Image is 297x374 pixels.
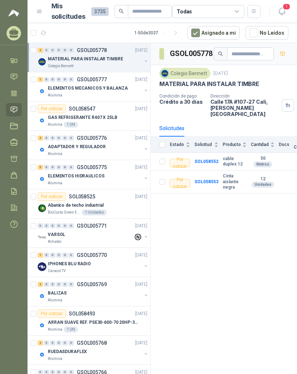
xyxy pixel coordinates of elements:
button: No Leídos [246,26,288,40]
a: 2 0 0 0 0 0 GSOL005776[DATE] Company LogoADAPTADOR Y REGULADORAlumina [38,134,149,157]
p: Colegio Bennett [48,63,74,69]
div: 2 [38,136,43,141]
img: Company Logo [38,350,46,359]
div: 0 [68,253,74,258]
p: GSOL005777 [77,77,107,82]
div: 2 [38,48,43,53]
p: VARSOL [48,231,65,238]
p: GSOL005769 [77,282,107,287]
th: Solicitud [194,137,223,153]
a: 2 0 0 0 0 0 GSOL005778[DATE] Company LogoMATERIAL PARA INSTALAR TIMBREColegio Bennett [38,46,149,69]
img: Logo peakr [8,9,19,17]
div: 0 [68,223,74,228]
div: Por cotizar [38,192,66,201]
div: 1 UN [64,122,78,128]
div: 0 [62,282,68,287]
div: 0 [56,340,62,345]
p: ELEMENTOS HIDRAULICOS [48,173,104,180]
p: [DATE] [135,135,147,142]
p: GSOL005768 [77,340,107,345]
span: Estado [170,142,184,147]
img: Company Logo [38,116,46,125]
h1: Mis solicitudes [51,1,85,22]
p: Alumina [48,151,62,157]
a: Por cotizarSOL058547[DATE] Company LogoGAS REFRIGERANTE R407 X 25LBAlumina1 UN [28,102,150,131]
p: Alumina [48,93,62,98]
div: 0 [56,165,62,170]
div: 0 [62,223,68,228]
a: SOL058552 [194,159,218,164]
div: 0 [68,77,74,82]
div: 0 [50,77,55,82]
p: GSOL005770 [77,253,107,258]
p: [DATE] [135,310,147,317]
div: 2 [38,340,43,345]
div: 0 [56,223,62,228]
p: BALIZAS [48,290,67,297]
b: 50 [251,156,275,162]
a: 0 0 0 0 0 0 GSOL005771[DATE] Company LogoVARSOLAlmatec [38,222,149,245]
div: 0 [68,340,74,345]
a: SOL058553 [194,179,218,184]
p: [DATE] [135,223,147,229]
p: [DATE] [213,70,228,77]
div: 1 [38,253,43,258]
p: [DATE] [135,76,147,83]
p: [DATE] [135,252,147,259]
th: Cantidad [251,137,279,153]
h3: GSOL005778 [170,48,214,59]
span: Solicitud [194,142,213,147]
div: Metros [254,162,272,167]
div: 0 [62,253,68,258]
img: Company Logo [38,262,46,271]
div: 0 [38,223,43,228]
p: Alumina [48,297,62,303]
div: 0 [68,282,74,287]
p: SOL058547 [69,106,95,111]
div: 1 Unidades [82,210,107,215]
p: MATERIAL PARA INSTALAR TIMBRE [159,80,259,88]
p: ELEMENTOS MECANICOS Y BALANZA [48,85,128,92]
div: 0 [56,253,62,258]
p: IPHONES BLU RADIO [48,261,91,267]
p: [DATE] [135,47,147,54]
div: 0 [68,165,74,170]
div: 0 [44,340,49,345]
th: Docs [279,137,294,153]
div: 0 [56,77,62,82]
p: GSOL005775 [77,165,107,170]
p: Crédito a 30 días [159,99,205,105]
div: Unidades [252,182,274,188]
p: BioCosta Green Energy S.A.S [48,210,80,215]
div: 0 [68,136,74,141]
div: Por cotizar [170,179,190,188]
div: Solicitudes [159,124,184,132]
p: Almatec [48,239,62,245]
a: 2 0 0 0 0 0 GSOL005768[DATE] Company LogoRUEDASDURAFLEXAlumina [38,339,149,362]
img: Company Logo [161,69,169,77]
img: Company Logo [38,321,46,330]
div: 2 [38,282,43,287]
div: 0 [50,223,55,228]
p: GSOL005778 [77,48,107,53]
p: GSOL005771 [77,223,107,228]
b: cable duplex 12 [223,156,247,167]
div: 5 [38,165,43,170]
div: 0 [62,77,68,82]
span: search [218,51,223,56]
div: 1 - 50 de 3037 [134,27,181,39]
div: 0 [44,77,49,82]
p: ARRAN SUAVE REF. PSE30-600-70 20HP-30A [48,319,138,326]
div: 0 [44,136,49,141]
div: 0 [50,340,55,345]
img: Company Logo [38,87,46,95]
span: Cantidad [251,142,269,147]
div: 0 [44,253,49,258]
p: Caracol TV [48,268,66,274]
p: Abanico de techo industrial [48,202,104,209]
p: Condición de pago [159,94,205,99]
a: 5 0 0 0 0 0 GSOL005775[DATE] Company LogoELEMENTOS HIDRAULICOSAlumina [38,163,149,186]
th: Producto [223,137,251,153]
p: RUEDASDURAFLEX [48,348,87,355]
p: SOL058525 [69,194,95,199]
